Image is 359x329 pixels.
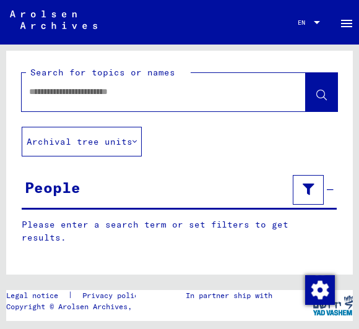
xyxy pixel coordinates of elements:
div: Change consent [305,275,334,304]
button: Toggle sidenav [334,10,359,35]
p: In partner ship with [186,290,272,301]
img: Arolsen_neg.svg [10,11,97,29]
div: | [6,290,158,301]
img: Change consent [305,275,335,305]
p: Copyright © Arolsen Archives, 2021 [6,301,158,312]
span: EN [298,19,311,26]
div: People [25,176,80,199]
p: Please enter a search term or set filters to get results. [22,218,337,244]
a: Privacy policy [72,290,158,301]
a: Legal notice [6,290,68,301]
mat-label: Search for topics or names [30,67,175,78]
mat-icon: Side nav toggle icon [339,16,354,31]
button: Archival tree units [22,127,142,156]
img: yv_logo.png [310,290,357,321]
